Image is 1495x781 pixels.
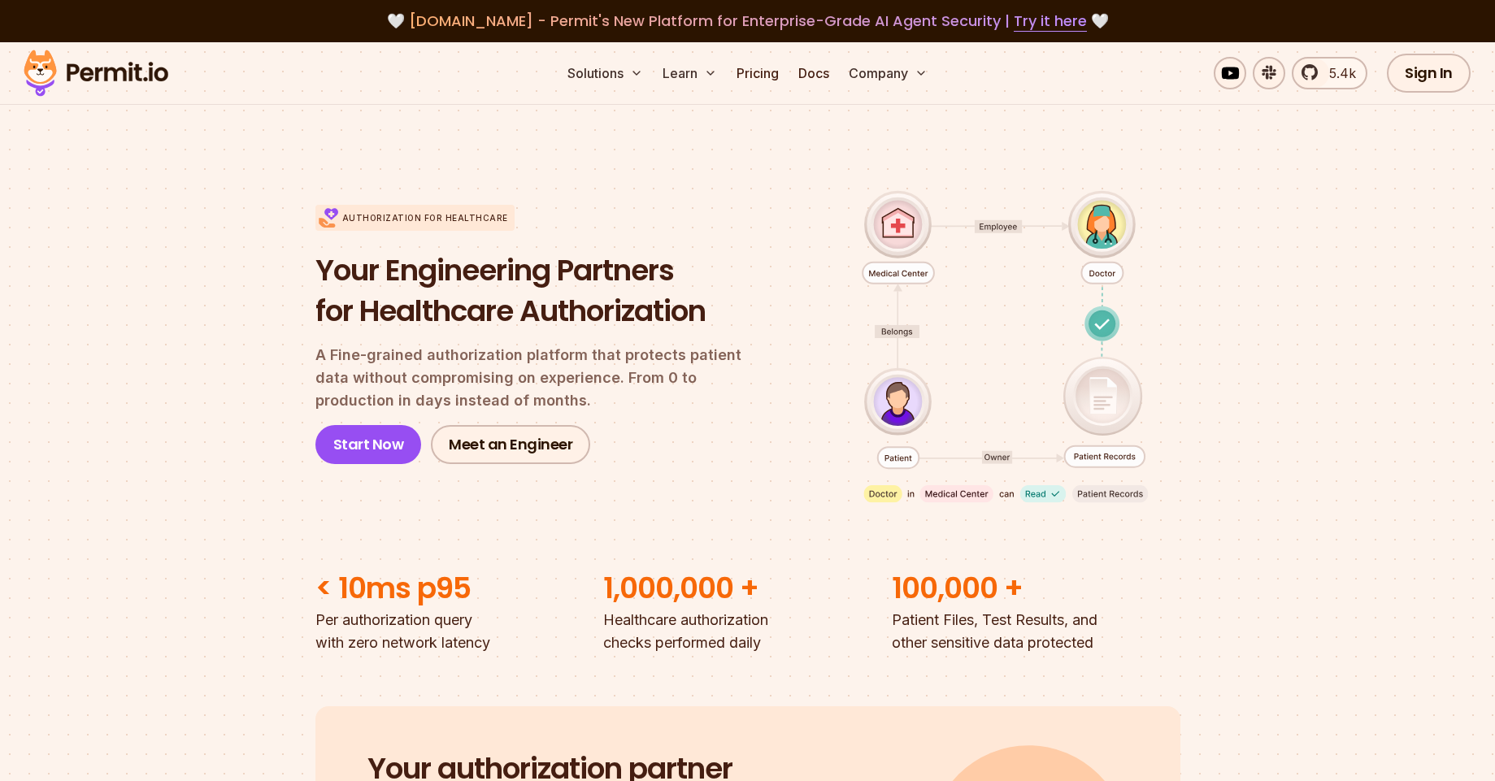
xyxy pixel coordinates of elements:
p: Patient Files, Test Results, and other sensitive data protected [892,609,1180,654]
div: 🤍 🤍 [39,10,1456,33]
p: Healthcare authorization checks performed daily [603,609,892,654]
p: Authorization for Healthcare [342,212,508,224]
a: 5.4k [1292,57,1367,89]
h2: 1,000,000 + [603,568,892,609]
p: Per authorization query with zero network latency [315,609,604,654]
a: Sign In [1387,54,1471,93]
a: Docs [792,57,836,89]
a: Start Now [315,425,422,464]
a: Pricing [730,57,785,89]
p: A Fine-grained authorization platform that protects patient data without compromising on experien... [315,344,769,412]
a: Meet an Engineer [431,425,590,464]
button: Company [842,57,934,89]
a: Try it here [1014,11,1087,32]
img: Permit logo [16,46,176,101]
h1: Your Engineering Partners for Healthcare Authorization [315,250,769,331]
span: 5.4k [1319,63,1356,83]
h2: 100,000 + [892,568,1180,609]
span: [DOMAIN_NAME] - Permit's New Platform for Enterprise-Grade AI Agent Security | [409,11,1087,31]
button: Solutions [561,57,650,89]
button: Learn [656,57,724,89]
h2: < 10ms p95 [315,568,604,609]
